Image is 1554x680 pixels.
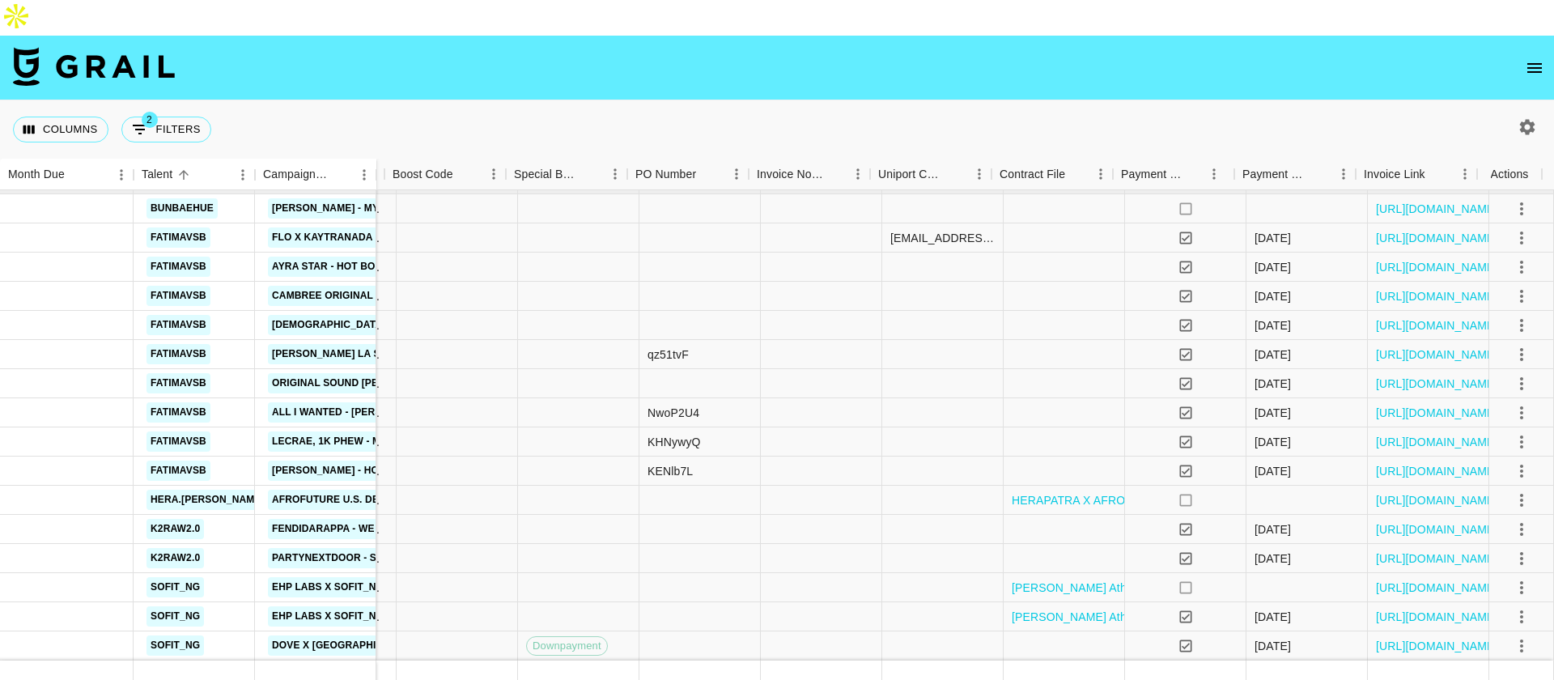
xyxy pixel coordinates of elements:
button: select merge strategy [1508,224,1535,252]
div: 06/08/2025 [1255,521,1291,538]
a: Afrofuture U.S. Debut in [GEOGRAPHIC_DATA] [268,490,524,510]
button: Menu [1089,162,1113,186]
a: HERAPATRA X AFROFUTURE (3) (1) (1).pdf [1012,492,1244,508]
div: Payment Sent Date [1234,159,1356,190]
a: [PERSON_NAME] La San - Feel Good [268,344,465,364]
a: fatimavsb [146,431,210,452]
a: FendiDaRappa - We Outside [268,519,425,539]
button: Menu [846,162,870,186]
div: Month Due [8,159,65,190]
div: 13/08/2025 [1255,550,1291,567]
button: Menu [352,163,376,187]
a: [URL][DOMAIN_NAME] [1376,259,1498,275]
button: select merge strategy [1508,487,1535,514]
a: Ayra Star - Hot Body [268,257,393,277]
div: 21/08/2025 [1255,434,1291,450]
button: Menu [724,162,749,186]
button: select merge strategy [1508,253,1535,281]
button: Sort [65,164,87,186]
button: Sort [453,163,476,185]
a: Lecrae, 1K Phew - MOVE [268,431,405,452]
a: FLO x Kaytranada - "The Mood" [268,227,448,248]
a: [URL][DOMAIN_NAME] [1376,288,1498,304]
a: [URL][DOMAIN_NAME] [1376,230,1498,246]
button: Sort [580,163,603,185]
a: [URL][DOMAIN_NAME] [1376,405,1498,421]
span: 2 [142,112,158,128]
div: Video Link [263,159,384,190]
a: EHP Labs x Sofit_ngr 12 month Partnership 2/12 [268,577,543,597]
button: select merge strategy [1508,283,1535,310]
button: select merge strategy [1508,312,1535,339]
a: bunbaehue [146,198,218,219]
div: Actions [1477,159,1542,190]
a: [PERSON_NAME] - Hot Body [268,461,420,481]
div: KHNywyQ [647,434,701,450]
a: sofit_ng [146,577,204,597]
button: Select columns [13,117,108,142]
a: EHP Labs x Sofit_ngr 12 month Partnership 1/12 [268,606,543,627]
button: Sort [1065,163,1088,185]
div: 26/08/2025 [1255,259,1291,275]
button: Sort [945,163,967,185]
button: select merge strategy [1508,574,1535,601]
a: [PERSON_NAME] - Mystical Magical [268,198,468,219]
div: KENlb7L [647,463,693,479]
button: select merge strategy [1508,341,1535,368]
button: Sort [823,163,846,185]
div: qz51tvF [647,346,689,363]
button: select merge strategy [1508,195,1535,223]
button: select merge strategy [1508,428,1535,456]
a: [URL][DOMAIN_NAME] [1376,201,1498,217]
a: sofit_ng [146,635,204,656]
div: Contract File [991,159,1113,190]
button: Sort [696,163,719,185]
a: [DEMOGRAPHIC_DATA] - Thinkin About You [268,315,500,335]
a: [URL][DOMAIN_NAME] [1376,376,1498,392]
div: Contract File [1000,159,1065,190]
a: original sound [PERSON_NAME] [268,373,448,393]
a: Dove x [GEOGRAPHIC_DATA] - 90 days Usage rights [268,635,550,656]
a: fatimavsb [146,461,210,481]
div: 15/08/2025 [1255,376,1291,392]
a: All I wanted - [PERSON_NAME] [268,402,439,423]
button: select merge strategy [1508,370,1535,397]
button: Menu [482,162,506,186]
div: Payment Sent [1113,159,1234,190]
div: 02/09/2025 [1255,609,1291,625]
div: 11/08/2025 [1255,638,1291,654]
button: Sort [172,164,195,186]
button: select merge strategy [1508,545,1535,572]
div: Special Booking Type [514,159,580,190]
div: Payment Sent Date [1242,159,1309,190]
div: Uniport Contact Email [878,159,945,190]
button: select merge strategy [1508,457,1535,485]
a: fatimavsb [146,227,210,248]
a: fatimavsb [146,402,210,423]
div: Payment Sent [1121,159,1184,190]
a: [PERSON_NAME] Athlete Partnership Agreement 2025 -4.pdf (1).pdf [1012,580,1365,596]
a: [URL][DOMAIN_NAME] [1376,521,1498,538]
button: Menu [1453,162,1477,186]
button: open drawer [1518,52,1551,84]
button: select merge strategy [1508,516,1535,543]
button: Sort [329,164,352,186]
a: k2raw2.0 [146,519,204,539]
a: fatimavsb [146,373,210,393]
div: Invoice Notes [757,159,823,190]
button: Sort [1425,163,1448,185]
span: Downpayment [527,639,607,654]
a: [URL][DOMAIN_NAME] [1376,434,1498,450]
a: [URL][DOMAIN_NAME] [1376,609,1498,625]
a: fatimavsb [146,344,210,364]
a: hera.[PERSON_NAME] [146,490,269,510]
div: 14/08/2025 [1255,317,1291,334]
div: Boost Code [384,159,506,190]
a: PARTYNEXTDOOR - SOMEBODY LOVES ME [268,548,486,568]
div: Campaign (Type) [255,159,376,190]
button: Menu [603,162,627,186]
div: Talent [134,159,255,190]
div: Invoice Notes [749,159,870,190]
div: 21/08/2025 [1255,405,1291,421]
div: 21/08/2025 [1255,463,1291,479]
